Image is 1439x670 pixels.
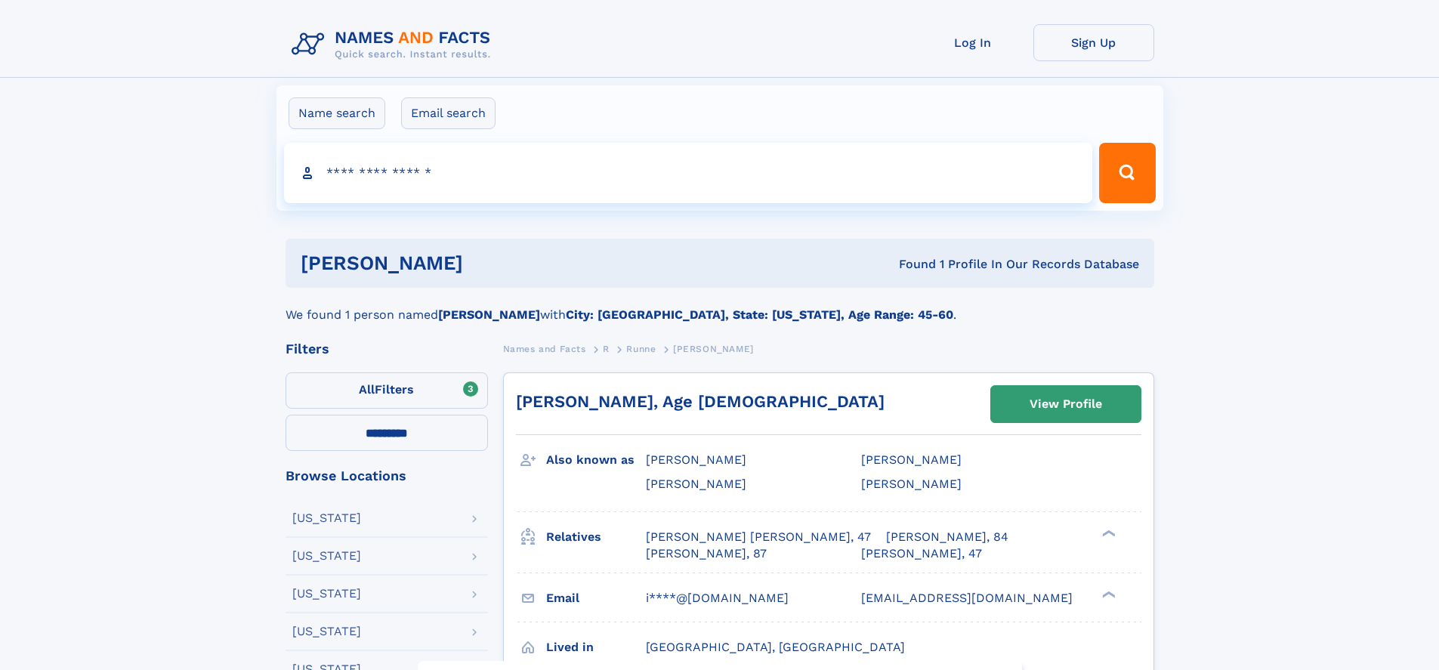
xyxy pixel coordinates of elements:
div: View Profile [1030,387,1102,421]
a: [PERSON_NAME], 84 [886,529,1008,545]
span: [PERSON_NAME] [646,477,746,491]
a: View Profile [991,386,1141,422]
h3: Lived in [546,634,646,660]
h3: Email [546,585,646,611]
div: ❯ [1098,528,1116,538]
div: [US_STATE] [292,550,361,562]
a: Names and Facts [503,339,586,358]
a: [PERSON_NAME], Age [DEMOGRAPHIC_DATA] [516,392,885,411]
div: Filters [286,342,488,356]
div: [US_STATE] [292,588,361,600]
h3: Also known as [546,447,646,473]
b: City: [GEOGRAPHIC_DATA], State: [US_STATE], Age Range: 45-60 [566,307,953,322]
div: [US_STATE] [292,625,361,638]
a: [PERSON_NAME], 87 [646,545,767,562]
span: Runne [626,344,656,354]
img: Logo Names and Facts [286,24,503,65]
span: [PERSON_NAME] [673,344,754,354]
a: Runne [626,339,656,358]
span: [PERSON_NAME] [646,452,746,467]
label: Name search [289,97,385,129]
div: ❯ [1098,589,1116,599]
b: [PERSON_NAME] [438,307,540,322]
label: Filters [286,372,488,409]
span: [PERSON_NAME] [861,477,962,491]
a: [PERSON_NAME], 47 [861,545,982,562]
div: [US_STATE] [292,512,361,524]
a: R [603,339,610,358]
span: All [359,382,375,397]
button: Search Button [1099,143,1155,203]
div: Browse Locations [286,469,488,483]
a: Sign Up [1033,24,1154,61]
span: [EMAIL_ADDRESS][DOMAIN_NAME] [861,591,1073,605]
div: Found 1 Profile In Our Records Database [681,256,1139,273]
span: [PERSON_NAME] [861,452,962,467]
input: search input [284,143,1093,203]
div: We found 1 person named with . [286,288,1154,324]
h1: [PERSON_NAME] [301,254,681,273]
h3: Relatives [546,524,646,550]
a: [PERSON_NAME] [PERSON_NAME], 47 [646,529,871,545]
a: Log In [912,24,1033,61]
span: [GEOGRAPHIC_DATA], [GEOGRAPHIC_DATA] [646,640,905,654]
span: R [603,344,610,354]
label: Email search [401,97,496,129]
